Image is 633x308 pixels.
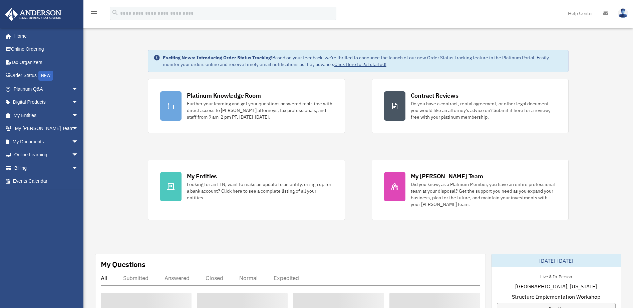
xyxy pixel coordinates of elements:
[123,275,148,281] div: Submitted
[3,8,63,21] img: Anderson Advisors Platinum Portal
[101,259,145,269] div: My Questions
[90,12,98,17] a: menu
[187,100,333,120] div: Further your learning and get your questions answered real-time with direct access to [PERSON_NAM...
[372,160,569,220] a: My [PERSON_NAME] Team Did you know, as a Platinum Member, you have an entire professional team at...
[5,29,85,43] a: Home
[72,122,85,136] span: arrow_drop_down
[334,61,386,67] a: Click Here to get started!
[535,273,577,280] div: Live & In-Person
[72,96,85,109] span: arrow_drop_down
[163,54,563,68] div: Based on your feedback, we're thrilled to announce the launch of our new Order Status Tracking fe...
[515,282,597,290] span: [GEOGRAPHIC_DATA], [US_STATE]
[72,148,85,162] span: arrow_drop_down
[38,71,53,81] div: NEW
[72,109,85,122] span: arrow_drop_down
[148,79,345,133] a: Platinum Knowledge Room Further your learning and get your questions answered real-time with dire...
[111,9,119,16] i: search
[206,275,223,281] div: Closed
[5,43,88,56] a: Online Ordering
[512,293,600,301] span: Structure Implementation Workshop
[72,135,85,149] span: arrow_drop_down
[411,91,458,100] div: Contract Reviews
[163,55,272,61] strong: Exciting News: Introducing Order Status Tracking!
[90,9,98,17] i: menu
[165,275,190,281] div: Answered
[411,100,557,120] div: Do you have a contract, rental agreement, or other legal document you would like an attorney's ad...
[239,275,258,281] div: Normal
[5,96,88,109] a: Digital Productsarrow_drop_down
[274,275,299,281] div: Expedited
[5,175,88,188] a: Events Calendar
[5,135,88,148] a: My Documentsarrow_drop_down
[101,275,107,281] div: All
[411,181,557,208] div: Did you know, as a Platinum Member, you have an entire professional team at your disposal? Get th...
[618,8,628,18] img: User Pic
[5,82,88,96] a: Platinum Q&Aarrow_drop_down
[5,56,88,69] a: Tax Organizers
[187,172,217,180] div: My Entities
[187,91,261,100] div: Platinum Knowledge Room
[5,148,88,162] a: Online Learningarrow_drop_down
[492,254,621,267] div: [DATE]-[DATE]
[5,109,88,122] a: My Entitiesarrow_drop_down
[72,82,85,96] span: arrow_drop_down
[5,161,88,175] a: Billingarrow_drop_down
[5,69,88,83] a: Order StatusNEW
[187,181,333,201] div: Looking for an EIN, want to make an update to an entity, or sign up for a bank account? Click her...
[411,172,483,180] div: My [PERSON_NAME] Team
[148,160,345,220] a: My Entities Looking for an EIN, want to make an update to an entity, or sign up for a bank accoun...
[5,122,88,135] a: My [PERSON_NAME] Teamarrow_drop_down
[72,161,85,175] span: arrow_drop_down
[372,79,569,133] a: Contract Reviews Do you have a contract, rental agreement, or other legal document you would like...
